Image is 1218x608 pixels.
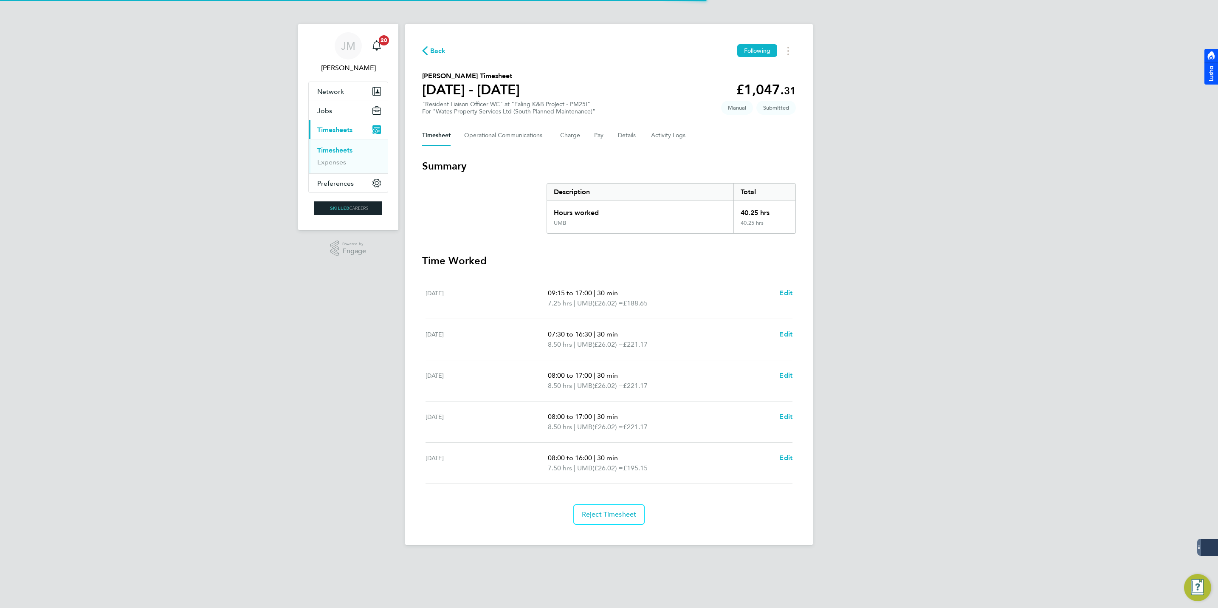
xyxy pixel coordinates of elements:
[548,464,572,472] span: 7.50 hrs
[779,330,792,338] span: Edit
[623,382,648,390] span: £221.17
[422,125,451,146] button: Timesheet
[317,88,344,96] span: Network
[779,329,792,339] a: Edit
[779,370,792,381] a: Edit
[594,413,595,421] span: |
[426,288,548,308] div: [DATE]
[574,464,575,472] span: |
[594,289,595,297] span: |
[422,254,796,268] h3: Time Worked
[548,289,592,297] span: 09:15 to 17:00
[577,298,592,308] span: UMB
[737,44,777,57] button: Following
[779,412,792,422] a: Edit
[309,101,388,120] button: Jobs
[430,46,446,56] span: Back
[342,240,366,248] span: Powered by
[317,146,352,154] a: Timesheets
[317,126,352,134] span: Timesheets
[779,288,792,298] a: Edit
[309,120,388,139] button: Timesheets
[623,464,648,472] span: £195.15
[592,299,623,307] span: (£26.02) =
[422,45,446,56] button: Back
[330,240,367,257] a: Powered byEngage
[308,32,388,73] a: JM[PERSON_NAME]
[547,201,733,220] div: Hours worked
[577,339,592,350] span: UMB
[597,371,618,379] span: 30 min
[426,329,548,350] div: [DATE]
[422,108,595,115] div: For "Wates Property Services Ltd (South Planned Maintenance)"
[422,159,796,173] h3: Summary
[784,85,796,97] span: 31
[548,413,592,421] span: 08:00 to 17:00
[560,125,581,146] button: Charge
[548,330,592,338] span: 07:30 to 16:30
[577,463,592,473] span: UMB
[733,184,795,201] div: Total
[597,413,618,421] span: 30 min
[426,412,548,432] div: [DATE]
[317,158,346,166] a: Expenses
[422,81,520,98] h1: [DATE] - [DATE]
[548,299,572,307] span: 7.25 hrs
[651,125,687,146] button: Activity Logs
[548,382,572,390] span: 8.50 hrs
[341,40,355,51] span: JM
[548,340,572,348] span: 8.50 hrs
[594,371,595,379] span: |
[779,454,792,462] span: Edit
[314,201,382,215] img: skilledcareers-logo-retina.png
[464,125,547,146] button: Operational Communications
[308,201,388,215] a: Go to home page
[547,183,796,234] div: Summary
[592,464,623,472] span: (£26.02) =
[426,453,548,473] div: [DATE]
[721,101,753,115] span: This timesheet was manually created.
[623,423,648,431] span: £221.17
[594,125,604,146] button: Pay
[592,382,623,390] span: (£26.02) =
[779,453,792,463] a: Edit
[548,423,572,431] span: 8.50 hrs
[309,174,388,192] button: Preferences
[574,423,575,431] span: |
[422,101,595,115] div: "Resident Liaison Officer WC" at "Ealing K&B Project - PM25I"
[744,47,770,54] span: Following
[574,299,575,307] span: |
[548,454,592,462] span: 08:00 to 16:00
[779,371,792,379] span: Edit
[308,63,388,73] span: Jack McMurray
[574,340,575,348] span: |
[1184,574,1211,601] button: Engage Resource Center
[298,24,398,230] nav: Main navigation
[623,340,648,348] span: £221.17
[623,299,648,307] span: £188.65
[736,82,796,98] app-decimal: £1,047.
[594,330,595,338] span: |
[317,179,354,187] span: Preferences
[592,423,623,431] span: (£26.02) =
[618,125,637,146] button: Details
[779,289,792,297] span: Edit
[426,370,548,391] div: [DATE]
[368,32,385,59] a: 20
[422,71,520,81] h2: [PERSON_NAME] Timesheet
[577,422,592,432] span: UMB
[597,454,618,462] span: 30 min
[548,371,592,379] span: 08:00 to 17:00
[594,454,595,462] span: |
[597,330,618,338] span: 30 min
[573,504,645,525] button: Reject Timesheet
[309,82,388,101] button: Network
[547,184,733,201] div: Description
[733,220,795,233] div: 40.25 hrs
[597,289,618,297] span: 30 min
[342,248,366,255] span: Engage
[554,220,566,226] div: UMB
[317,107,332,115] span: Jobs
[422,159,796,525] section: Timesheet
[779,413,792,421] span: Edit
